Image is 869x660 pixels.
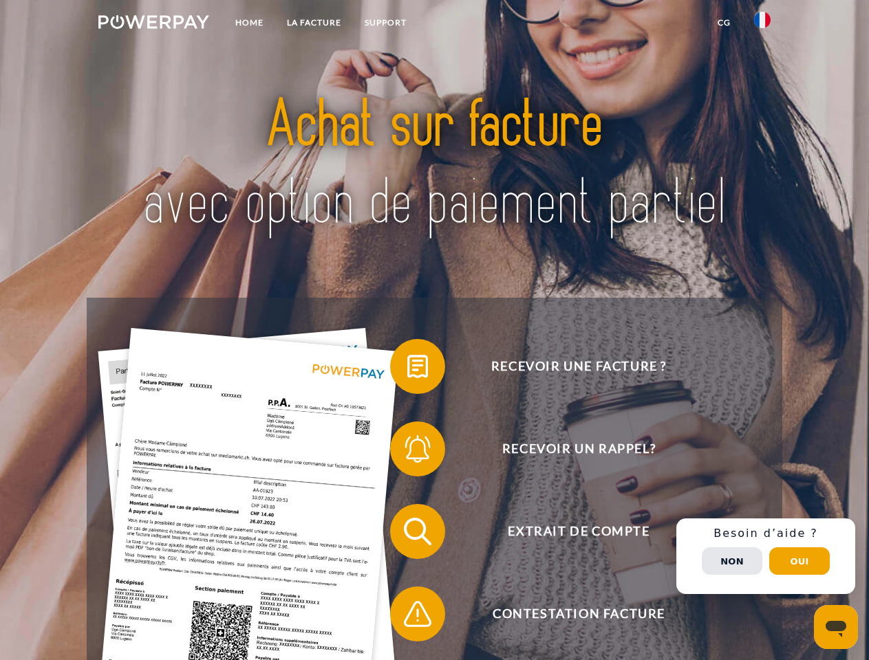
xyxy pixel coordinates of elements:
iframe: Bouton de lancement de la fenêtre de messagerie [814,605,858,649]
a: Home [224,10,275,35]
span: Recevoir une facture ? [410,339,747,394]
span: Recevoir un rappel? [410,421,747,476]
img: qb_bell.svg [400,432,435,466]
button: Extrait de compte [390,504,748,559]
h3: Besoin d’aide ? [685,527,847,540]
img: title-powerpay_fr.svg [131,66,738,263]
img: qb_warning.svg [400,597,435,631]
span: Contestation Facture [410,586,747,641]
img: fr [754,12,771,28]
button: Oui [769,547,830,575]
button: Contestation Facture [390,586,748,641]
button: Recevoir un rappel? [390,421,748,476]
button: Recevoir une facture ? [390,339,748,394]
span: Extrait de compte [410,504,747,559]
div: Schnellhilfe [676,518,855,594]
a: CG [706,10,742,35]
button: Non [702,547,762,575]
img: qb_bill.svg [400,349,435,384]
a: Support [353,10,418,35]
img: logo-powerpay-white.svg [98,15,209,29]
img: qb_search.svg [400,514,435,549]
a: LA FACTURE [275,10,353,35]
